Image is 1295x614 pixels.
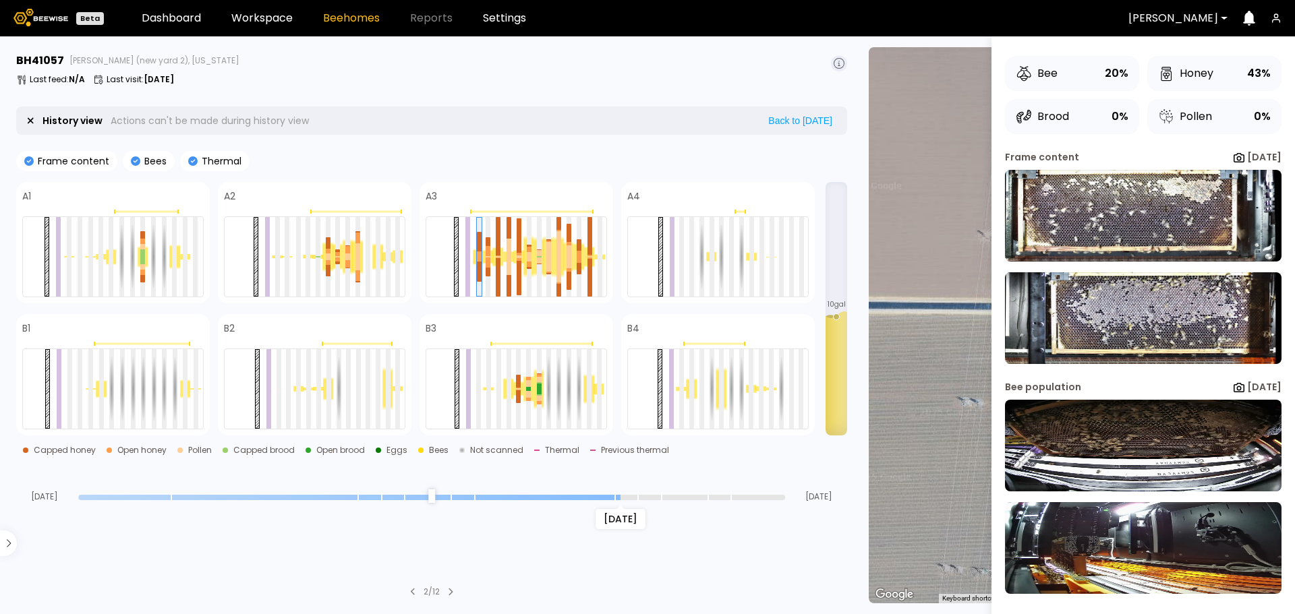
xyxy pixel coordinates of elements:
[1158,65,1213,82] div: Honey
[34,156,109,166] p: Frame content
[1016,65,1058,82] div: Bee
[1005,400,1282,491] img: 20250824_115236_-0700-a-1604-front-41057-CCHYYCHH.jpg
[107,75,174,84] p: Last visit :
[410,13,453,24] span: Reports
[22,324,30,333] h4: B1
[627,324,639,333] h4: B4
[188,446,212,454] div: Pollen
[142,13,201,24] a: Dashboard
[1247,380,1282,394] b: [DATE]
[198,156,241,166] p: Thermal
[1016,109,1069,125] div: Brood
[545,446,579,454] div: Thermal
[1005,150,1079,164] div: Frame content
[316,446,365,454] div: Open brood
[233,446,295,454] div: Capped brood
[1254,107,1271,126] div: 0%
[872,586,917,603] img: Google
[1247,150,1282,164] b: [DATE]
[1158,109,1212,125] div: Pollen
[942,594,1000,603] button: Keyboard shortcuts
[117,446,167,454] div: Open honey
[429,446,449,454] div: Bees
[1005,502,1282,594] img: 20250824_115236_-0700-a-1604-back-41057-CCHYYCHH.jpg
[144,73,174,85] b: [DATE]
[1005,380,1081,394] div: Bee population
[483,13,526,24] a: Settings
[828,301,846,308] span: 10 gal
[424,586,440,598] div: 2 / 12
[16,55,64,66] h3: BH 41057
[13,9,68,26] img: Beewise logo
[764,115,836,127] button: Back to [DATE]
[426,191,437,201] h4: A3
[111,116,309,125] p: Actions can't be made during history view
[140,156,167,166] p: Bees
[231,13,293,24] a: Workspace
[69,57,239,65] span: [PERSON_NAME] (new yard 2), [US_STATE]
[1112,107,1128,126] div: 0%
[323,13,380,24] a: Beehomes
[601,446,669,454] div: Previous thermal
[1247,64,1271,83] div: 43%
[872,586,917,603] a: Open this area in Google Maps (opens a new window)
[34,446,96,454] div: Capped honey
[16,493,73,501] span: [DATE]
[596,509,645,529] div: [DATE]
[1005,272,1282,364] img: 20250824_120152-a-1604.92-back-41057-CCHYYCHH.jpg
[42,116,103,125] p: History view
[426,324,436,333] h4: B3
[76,12,104,25] div: Beta
[470,446,523,454] div: Not scanned
[69,73,85,85] b: N/A
[22,191,31,201] h4: A1
[224,324,235,333] h4: B2
[1105,64,1128,83] div: 20%
[790,493,847,501] span: [DATE]
[30,75,85,84] p: Last feed :
[224,191,235,201] h4: A2
[386,446,407,454] div: Eggs
[1005,170,1282,262] img: 20250824_120151-a-1604.92-front-41057-CCHYYCHH.jpg
[627,191,640,201] h4: A4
